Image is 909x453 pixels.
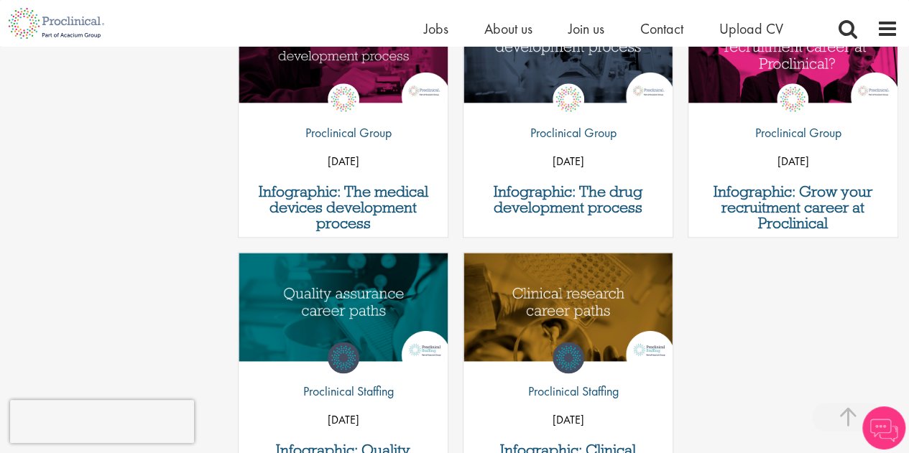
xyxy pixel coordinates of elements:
[463,151,673,172] p: [DATE]
[292,380,394,402] p: Proclinical Staffing
[463,253,673,380] a: Link to a post
[295,122,392,144] p: Proclinical Group
[640,19,683,38] a: Contact
[520,122,617,144] p: Proclinical Group
[517,342,619,409] a: Proclinical Staffing Proclinical Staffing
[295,83,392,151] a: Proclinical Group Proclinical Group
[520,83,617,151] a: Proclinical Group Proclinical Group
[328,83,359,115] img: Proclinical Group
[471,184,665,215] a: Infographic: The drug development process
[862,406,905,449] img: Chatbot
[777,83,808,115] img: Proclinical Group
[696,184,890,231] a: Infographic: Grow your recruitment career at Proclinical
[292,342,394,409] a: Proclinical Staffing Proclinical Staffing
[239,253,448,380] a: Link to a post
[239,151,448,172] p: [DATE]
[553,83,584,115] img: Proclinical Group
[424,19,448,38] a: Jobs
[688,151,898,172] p: [DATE]
[239,409,448,431] p: [DATE]
[463,409,673,431] p: [DATE]
[328,342,359,373] img: Proclinical Staffing
[719,19,783,38] a: Upload CV
[553,342,584,373] img: Proclinical Staffing
[568,19,604,38] a: Join us
[517,380,619,402] p: Proclinical Staffing
[484,19,532,38] a: About us
[10,400,194,443] iframe: reCAPTCHA
[744,83,841,151] a: Proclinical Group Proclinical Group
[246,184,440,231] a: Infographic: The medical devices development process
[744,122,841,144] p: Proclinical Group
